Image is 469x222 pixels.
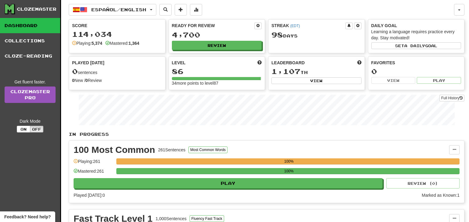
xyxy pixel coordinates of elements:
div: Daily Goal [371,23,461,29]
strong: 0 [85,78,88,83]
a: (EDT) [290,24,300,28]
div: Marked as Known: 1 [422,192,460,198]
div: Learning a language requires practice every day. Stay motivated! [371,29,461,41]
span: 1,107 [271,67,300,76]
button: View [271,77,362,84]
div: Ready for Review [172,23,255,29]
p: In Progress [69,131,464,137]
button: Play [74,178,383,189]
span: Played [DATE] [72,60,104,66]
div: 100% [118,168,460,174]
div: th [271,68,362,76]
button: Most Common Words [188,146,227,153]
div: Playing: 261 [74,158,113,168]
div: Mastered: 261 [74,168,113,178]
button: View [371,77,416,84]
span: Español / English [91,7,146,12]
span: Level [172,60,186,66]
div: 1,000 Sentences [156,216,187,222]
span: 0 [72,67,78,76]
button: On [17,126,30,132]
div: 0 [371,68,461,75]
div: Dark Mode [5,118,56,124]
button: Review (0) [386,178,460,189]
span: Open feedback widget [4,214,51,220]
div: Mastered: [105,40,139,46]
div: Favorites [371,60,461,66]
button: Fluency Fast Track [190,215,224,222]
div: Score [72,23,162,29]
div: Day s [271,31,362,39]
div: 100% [118,158,460,164]
button: Off [30,126,43,132]
button: Add sentence to collection [175,4,187,16]
span: a daily [404,44,425,48]
div: Playing: [72,40,102,46]
div: 34 more points to level 87 [172,80,262,86]
button: Full History [439,95,464,101]
span: 98 [271,30,283,39]
button: Review [172,41,262,50]
strong: 0 [72,78,75,83]
div: 100 Most Common [74,145,155,154]
span: Leaderboard [271,60,305,66]
div: 86 [172,68,262,75]
strong: 5,374 [92,41,102,46]
div: 261 Sentences [158,147,186,153]
div: sentences [72,68,162,76]
strong: 1,364 [129,41,139,46]
div: Get fluent faster. [5,79,56,85]
button: Play [417,77,461,84]
div: 114,034 [72,30,162,38]
button: Español/English [69,4,156,16]
button: Search sentences [159,4,172,16]
span: Score more points to level up [257,60,262,66]
a: ClozemasterPro [5,86,56,103]
button: More stats [190,4,202,16]
div: Streak [271,23,345,29]
button: Seta dailygoal [371,42,461,49]
div: Clozemaster [17,6,56,12]
div: 4,700 [172,31,262,39]
div: New / Review [72,77,162,83]
span: This week in points, UTC [357,60,362,66]
span: Played [DATE]: 0 [74,193,105,198]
